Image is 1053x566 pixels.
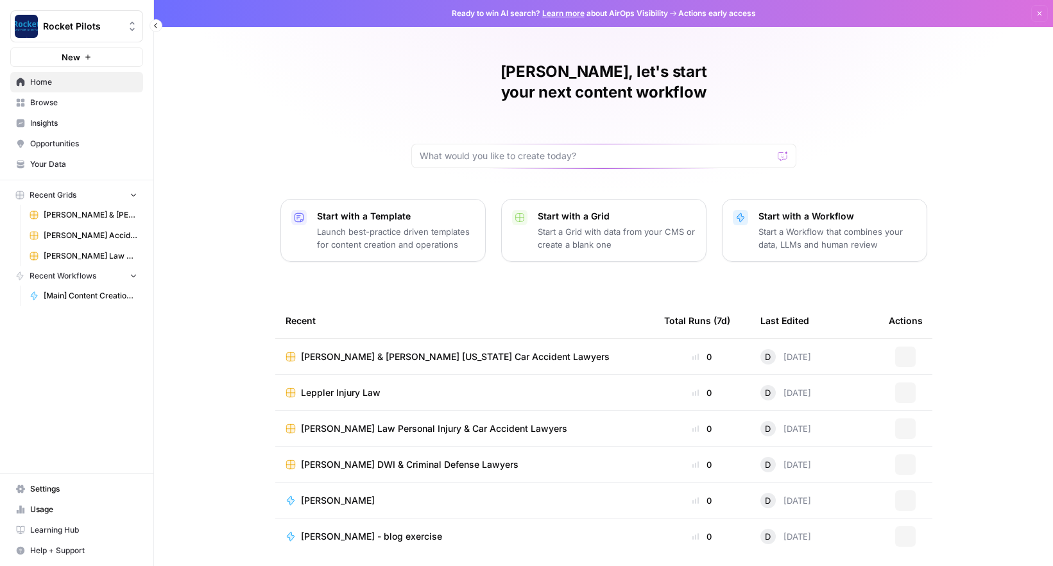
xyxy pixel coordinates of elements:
[30,483,137,495] span: Settings
[10,499,143,520] a: Usage
[301,494,375,507] span: [PERSON_NAME]
[30,270,96,282] span: Recent Workflows
[664,350,740,363] div: 0
[760,303,809,338] div: Last Edited
[10,113,143,133] a: Insights
[452,8,668,19] span: Ready to win AI search? about AirOps Visibility
[10,479,143,499] a: Settings
[889,303,923,338] div: Actions
[664,386,740,399] div: 0
[722,199,927,262] button: Start with a WorkflowStart a Workflow that combines your data, LLMs and human review
[44,230,137,241] span: [PERSON_NAME] Accident Attorneys
[301,350,610,363] span: [PERSON_NAME] & [PERSON_NAME] [US_STATE] Car Accident Lawyers
[10,185,143,205] button: Recent Grids
[44,290,137,302] span: [Main] Content Creation Article
[664,303,730,338] div: Total Runs (7d)
[24,225,143,246] a: [PERSON_NAME] Accident Attorneys
[10,92,143,113] a: Browse
[30,76,137,88] span: Home
[24,246,143,266] a: [PERSON_NAME] Law Personal Injury & Car Accident Lawyers
[286,350,644,363] a: [PERSON_NAME] & [PERSON_NAME] [US_STATE] Car Accident Lawyers
[30,117,137,129] span: Insights
[538,210,696,223] p: Start with a Grid
[758,225,916,251] p: Start a Workflow that combines your data, LLMs and human review
[286,386,644,399] a: Leppler Injury Law
[760,421,811,436] div: [DATE]
[62,51,80,64] span: New
[286,530,644,543] a: [PERSON_NAME] - blog exercise
[10,154,143,175] a: Your Data
[678,8,756,19] span: Actions early access
[664,422,740,435] div: 0
[15,15,38,38] img: Rocket Pilots Logo
[765,458,771,471] span: D
[286,458,644,471] a: [PERSON_NAME] DWI & Criminal Defense Lawyers
[301,386,381,399] span: Leppler Injury Law
[538,225,696,251] p: Start a Grid with data from your CMS or create a blank one
[317,210,475,223] p: Start with a Template
[44,250,137,262] span: [PERSON_NAME] Law Personal Injury & Car Accident Lawyers
[317,225,475,251] p: Launch best-practice driven templates for content creation and operations
[301,530,442,543] span: [PERSON_NAME] - blog exercise
[664,494,740,507] div: 0
[286,422,644,435] a: [PERSON_NAME] Law Personal Injury & Car Accident Lawyers
[760,493,811,508] div: [DATE]
[758,210,916,223] p: Start with a Workflow
[765,386,771,399] span: D
[30,189,76,201] span: Recent Grids
[10,10,143,42] button: Workspace: Rocket Pilots
[765,494,771,507] span: D
[765,530,771,543] span: D
[10,266,143,286] button: Recent Workflows
[501,199,706,262] button: Start with a GridStart a Grid with data from your CMS or create a blank one
[765,422,771,435] span: D
[10,72,143,92] a: Home
[286,494,644,507] a: [PERSON_NAME]
[411,62,796,103] h1: [PERSON_NAME], let's start your next content workflow
[280,199,486,262] button: Start with a TemplateLaunch best-practice driven templates for content creation and operations
[760,529,811,544] div: [DATE]
[664,458,740,471] div: 0
[664,530,740,543] div: 0
[760,385,811,400] div: [DATE]
[760,457,811,472] div: [DATE]
[30,97,137,108] span: Browse
[30,138,137,150] span: Opportunities
[301,422,567,435] span: [PERSON_NAME] Law Personal Injury & Car Accident Lawyers
[286,303,644,338] div: Recent
[30,159,137,170] span: Your Data
[30,545,137,556] span: Help + Support
[542,8,585,18] a: Learn more
[43,20,121,33] span: Rocket Pilots
[44,209,137,221] span: [PERSON_NAME] & [PERSON_NAME] [US_STATE] Car Accident Lawyers
[10,133,143,154] a: Opportunities
[10,47,143,67] button: New
[10,520,143,540] a: Learning Hub
[30,504,137,515] span: Usage
[760,349,811,364] div: [DATE]
[24,286,143,306] a: [Main] Content Creation Article
[24,205,143,225] a: [PERSON_NAME] & [PERSON_NAME] [US_STATE] Car Accident Lawyers
[10,540,143,561] button: Help + Support
[765,350,771,363] span: D
[420,150,773,162] input: What would you like to create today?
[301,458,518,471] span: [PERSON_NAME] DWI & Criminal Defense Lawyers
[30,524,137,536] span: Learning Hub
